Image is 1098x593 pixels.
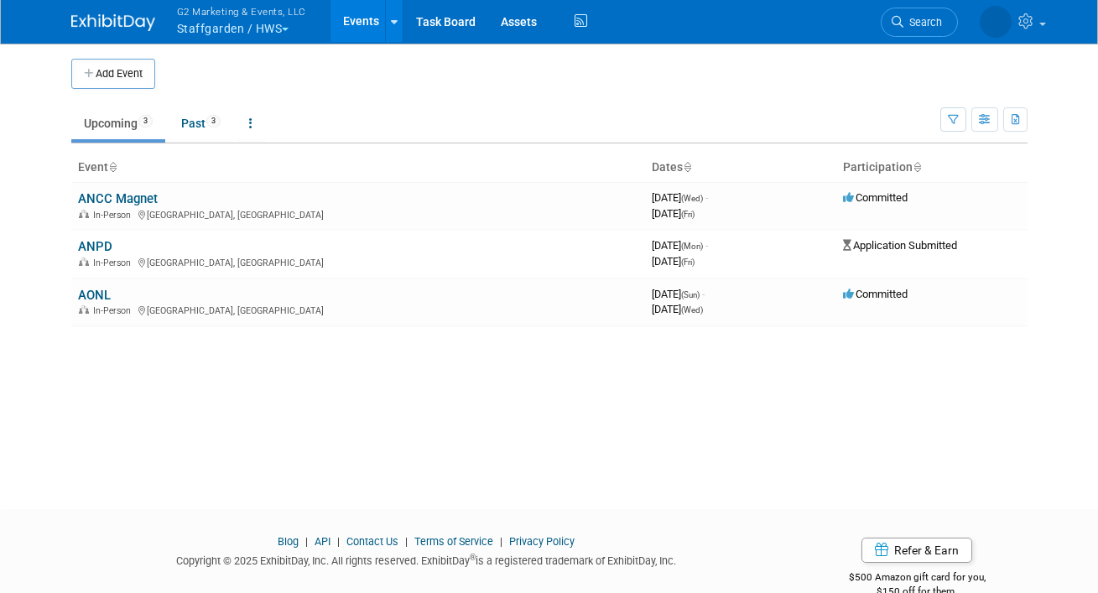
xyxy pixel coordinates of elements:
span: [DATE] [652,191,708,204]
img: In-Person Event [79,210,89,218]
span: | [301,535,312,548]
span: - [705,191,708,204]
span: | [496,535,507,548]
a: Refer & Earn [861,538,972,563]
a: ANPD [78,239,112,254]
a: Sort by Participation Type [913,160,921,174]
span: In-Person [93,257,136,268]
sup: ® [470,553,476,562]
span: [DATE] [652,255,695,268]
th: Participation [836,153,1028,182]
a: Blog [278,535,299,548]
a: Sort by Event Name [108,160,117,174]
img: ExhibitDay [71,14,155,31]
div: [GEOGRAPHIC_DATA], [GEOGRAPHIC_DATA] [78,207,638,221]
th: Event [71,153,645,182]
a: ANCC Magnet [78,191,158,206]
span: (Fri) [681,257,695,267]
a: Contact Us [346,535,398,548]
a: Upcoming3 [71,107,165,139]
span: - [705,239,708,252]
div: [GEOGRAPHIC_DATA], [GEOGRAPHIC_DATA] [78,255,638,268]
span: (Fri) [681,210,695,219]
span: Search [903,16,942,29]
span: In-Person [93,210,136,221]
a: Terms of Service [414,535,493,548]
span: | [401,535,412,548]
span: (Sun) [681,290,700,299]
a: Sort by Start Date [683,160,691,174]
span: Committed [843,191,908,204]
div: Copyright © 2025 ExhibitDay, Inc. All rights reserved. ExhibitDay is a registered trademark of Ex... [71,549,783,569]
span: [DATE] [652,207,695,220]
span: 3 [206,115,221,127]
span: - [702,288,705,300]
span: In-Person [93,305,136,316]
img: In-Person Event [79,305,89,314]
a: Search [881,8,958,37]
th: Dates [645,153,836,182]
span: [DATE] [652,303,703,315]
img: In-Person Event [79,257,89,266]
img: Nora McQuillan [980,6,1012,38]
span: [DATE] [652,239,708,252]
button: Add Event [71,59,155,89]
span: Application Submitted [843,239,957,252]
span: (Mon) [681,242,703,251]
a: Privacy Policy [509,535,575,548]
a: AONL [78,288,111,303]
a: API [315,535,330,548]
span: 3 [138,115,153,127]
span: [DATE] [652,288,705,300]
span: Committed [843,288,908,300]
div: [GEOGRAPHIC_DATA], [GEOGRAPHIC_DATA] [78,303,638,316]
span: (Wed) [681,194,703,203]
span: G2 Marketing & Events, LLC [177,3,306,20]
span: (Wed) [681,305,703,315]
a: Past3 [169,107,233,139]
span: | [333,535,344,548]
